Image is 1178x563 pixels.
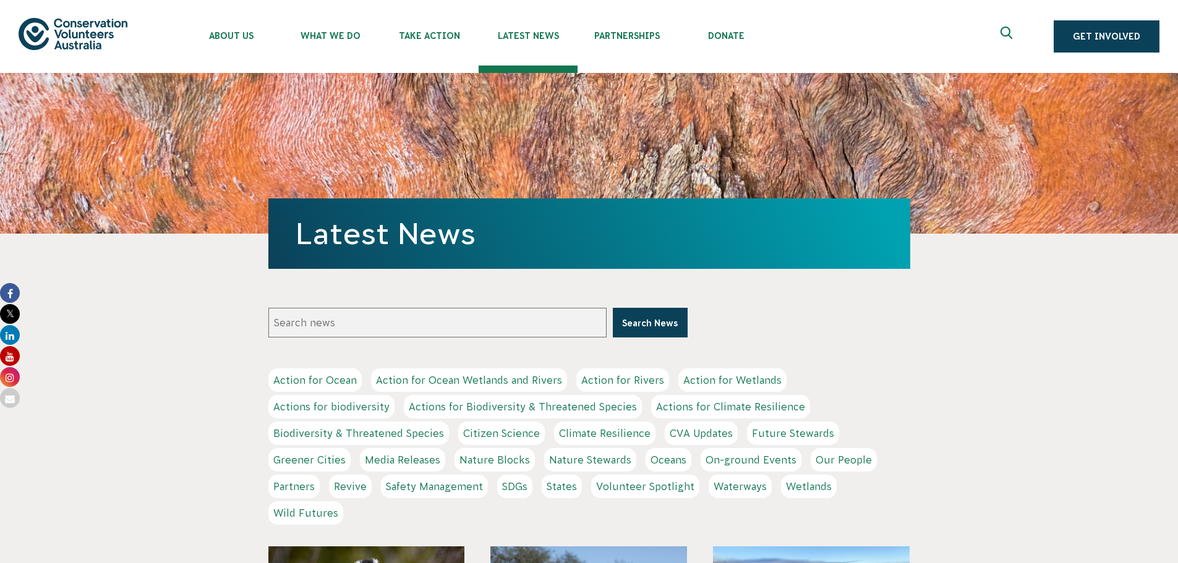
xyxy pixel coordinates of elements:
span: Latest News [479,31,578,41]
a: Revive [329,475,372,498]
a: Waterways [709,475,772,498]
a: Action for Rivers [576,368,669,392]
a: Actions for Biodiversity & Threatened Species [404,395,642,418]
a: Oceans [646,448,691,472]
a: States [542,475,582,498]
span: Partnerships [578,31,676,41]
a: Nature Stewards [544,448,636,472]
input: Search news [268,308,607,337]
a: Action for Ocean Wetlands and Rivers [371,368,567,392]
span: Take Action [380,31,479,41]
a: Greener Cities [268,448,351,472]
a: Biodiversity & Threatened Species [268,421,449,445]
span: What We Do [281,31,380,41]
a: Wild Futures [268,501,343,525]
a: Safety Management [381,475,488,498]
a: On-ground Events [701,448,801,472]
a: Volunteer Spotlight [591,475,699,498]
a: Our People [811,448,877,472]
a: Action for Wetlands [678,368,787,392]
a: Wetlands [781,475,837,498]
a: Get Involved [1054,20,1159,53]
a: Actions for biodiversity [268,395,395,418]
img: logo.svg [19,18,127,49]
button: Search News [613,308,688,337]
a: Future Stewards [747,421,839,445]
a: SDGs [497,475,532,498]
a: Actions for Climate Resilience [651,395,810,418]
span: About Us [182,31,281,41]
a: Nature Blocks [455,448,535,472]
a: Action for Ocean [268,368,362,392]
a: Partners [268,475,320,498]
button: Expand search box Close search box [993,22,1023,51]
a: Citizen Science [458,421,545,445]
a: Media Releases [360,448,445,472]
span: Expand search box [1001,27,1016,46]
a: Climate Resilience [554,421,655,445]
span: Donate [676,31,775,41]
a: Latest News [296,217,476,250]
a: CVA Updates [665,421,738,445]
